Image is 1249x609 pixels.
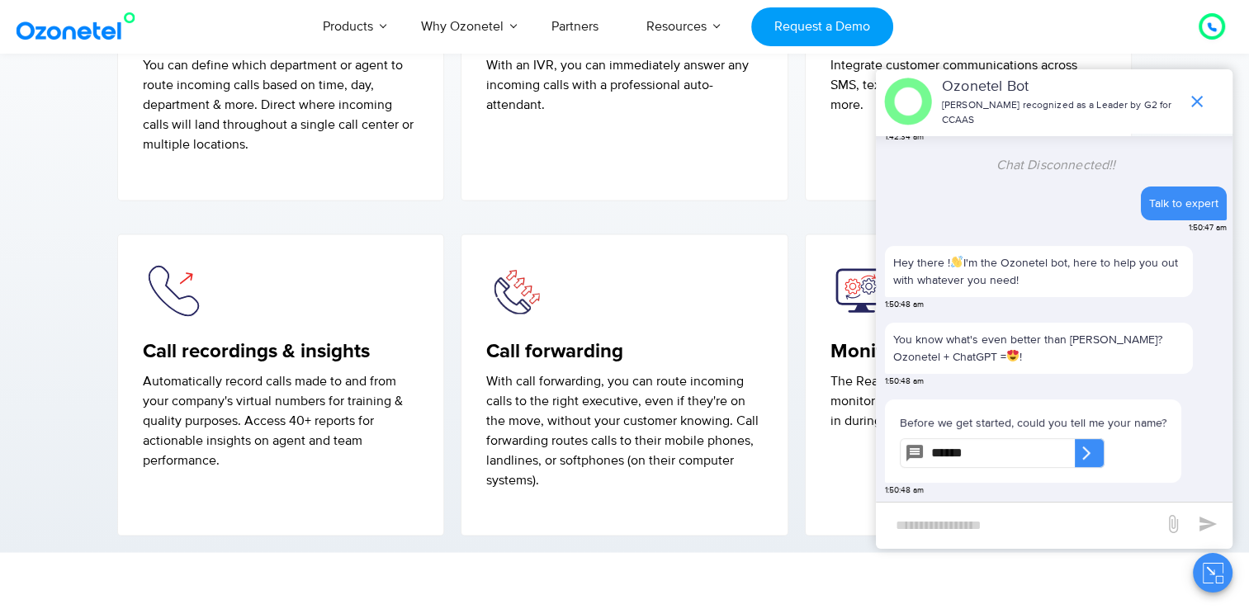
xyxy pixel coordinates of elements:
[885,375,924,388] span: 1:50:48 am
[942,98,1179,128] p: [PERSON_NAME] recognized as a Leader by G2 for CCAAS
[1189,222,1227,234] span: 1:50:47 am
[486,371,763,489] p: With call forwarding, you can route incoming calls to the right executive, even if they're on the...
[486,55,763,115] p: With an IVR, you can immediately answer any incoming calls with a professional auto-attendant.
[900,414,1166,432] p: Before we get started, could you tell me your name?
[830,55,1107,115] p: Integrate customer communications across SMS, texting, WhatsApp, social media, and more.
[143,339,419,363] h5: Call recordings & insights
[885,131,924,144] span: 1:42:34 am
[893,331,1185,366] p: You know what's even better than [PERSON_NAME]? Ozonetel + ChatGPT = !
[1149,195,1218,212] div: Talk to expert
[1180,85,1214,118] span: end chat or minimize
[143,371,419,470] p: Automatically record calls made to and from your company's virtual numbers for training & quality...
[951,256,963,267] img: 👋
[830,371,1107,430] p: The Real-time dashboard allows supervisors to monitor calls, whisper, [PERSON_NAME], or join in d...
[885,299,924,311] span: 1:50:48 am
[942,76,1179,98] p: Ozonetel Bot
[893,254,1185,289] p: Hey there ! I'm the Ozonetel bot, here to help you out with whatever you need!
[884,78,932,125] img: header
[830,339,1107,363] h5: Monitor in real-time
[1193,553,1232,592] button: Close chat
[885,484,924,497] span: 1:50:48 am
[751,7,892,46] a: Request a Demo
[996,157,1116,173] span: Chat Disconnected!!
[486,339,763,363] h5: Call forwarding
[143,55,419,154] p: You can define which department or agent to route incoming calls based on time, day, department &...
[1007,350,1019,361] img: 😍
[884,511,1155,541] div: new-msg-input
